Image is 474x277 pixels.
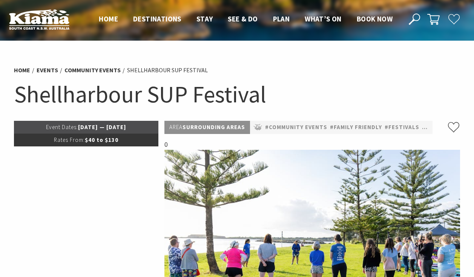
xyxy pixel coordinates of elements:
span: Destinations [133,14,181,23]
a: Destinations [133,14,181,24]
span: Home [99,14,118,23]
span: Stay [196,14,213,23]
a: Home [99,14,118,24]
a: Book now [357,14,393,24]
a: Community Events [64,66,121,74]
span: See & Do [228,14,258,23]
li: Shellharbour SUP Festival [127,65,208,75]
a: What’s On [305,14,342,24]
a: #Festivals [385,123,419,132]
p: [DATE] — [DATE] [14,121,159,134]
span: Rates From: [54,136,85,143]
span: Plan [273,14,290,23]
a: See & Do [228,14,258,24]
p: Surrounding Areas [164,121,250,134]
a: Events [37,66,58,74]
a: Stay [196,14,213,24]
nav: Main Menu [91,13,400,26]
span: What’s On [305,14,342,23]
p: $40 to $130 [14,134,159,146]
span: Area [169,123,183,131]
img: Kiama Logo [9,9,69,30]
h1: Shellharbour SUP Festival [14,79,460,110]
a: #Family Friendly [330,123,382,132]
span: Book now [357,14,393,23]
span: Event Dates: [46,123,78,131]
a: Plan [273,14,290,24]
a: #Community Events [265,123,327,132]
a: Home [14,66,30,74]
